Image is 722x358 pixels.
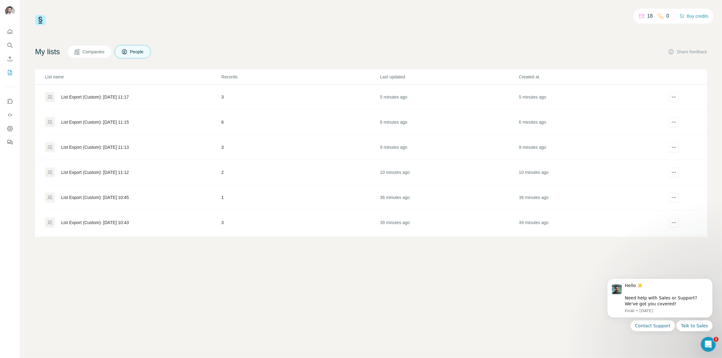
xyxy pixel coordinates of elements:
button: Share feedback [668,49,707,55]
p: Last updated [380,74,518,80]
div: List Export (Custom): [DATE] 11:13 [61,144,129,150]
td: 5 minutes ago [519,85,658,110]
td: 9 minutes ago [380,135,519,160]
p: List name [45,74,221,80]
div: List Export (Custom): [DATE] 11:17 [61,94,129,100]
img: Avatar [5,6,15,16]
button: Use Surfe API [5,109,15,121]
iframe: Intercom live chat [701,337,716,352]
td: 3 [221,210,380,235]
button: My lists [5,67,15,78]
button: Search [5,40,15,51]
td: 36 minutes ago [519,185,658,210]
div: List Export (Custom): [DATE] 11:12 [61,169,129,175]
button: actions [669,117,679,127]
td: 3 [221,85,380,110]
button: actions [669,167,679,177]
img: Surfe Logo [35,15,46,25]
button: Enrich CSV [5,53,15,64]
td: 2 [221,160,380,185]
span: People [130,49,144,55]
td: 1 hour ago [380,235,519,260]
button: Use Surfe on LinkedIn [5,96,15,107]
td: 39 minutes ago [380,210,519,235]
td: 9 minutes ago [519,135,658,160]
td: 1 [221,185,380,210]
span: 1 [714,337,719,342]
span: Companies [83,49,105,55]
button: Dashboard [5,123,15,134]
p: 0 [666,12,669,20]
button: Feedback [5,137,15,148]
div: List Export (Custom): [DATE] 11:15 [61,119,129,125]
td: 3 [221,135,380,160]
button: actions [669,142,679,152]
button: actions [669,92,679,102]
td: 1 hour ago [519,235,658,260]
td: 6 minutes ago [519,110,658,135]
button: actions [669,192,679,202]
td: 6 minutes ago [380,110,519,135]
h4: My lists [35,47,60,57]
td: 39 minutes ago [519,210,658,235]
button: Quick start [5,26,15,37]
iframe: Intercom notifications message [598,273,722,335]
button: Buy credits [679,12,708,20]
div: List Export (Custom): [DATE] 10:43 [61,219,129,226]
td: 10 minutes ago [380,160,519,185]
p: Records [221,74,379,80]
button: actions [669,218,679,228]
p: Created at [519,74,657,80]
td: 3 [221,235,380,260]
td: 5 minutes ago [380,85,519,110]
td: 6 [221,110,380,135]
div: List Export (Custom): [DATE] 10:45 [61,194,129,201]
p: 18 [647,12,653,20]
td: 36 minutes ago [380,185,519,210]
td: 10 minutes ago [519,160,658,185]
